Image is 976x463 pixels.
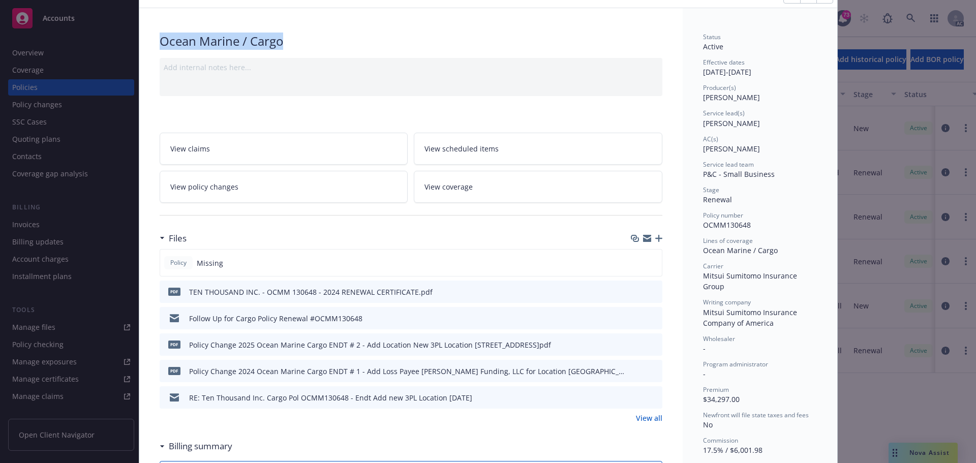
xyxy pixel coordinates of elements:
span: pdf [168,367,180,375]
span: Missing [197,258,223,268]
span: View policy changes [170,181,238,192]
button: download file [633,339,641,350]
div: Ocean Marine / Cargo [703,245,817,256]
span: P&C - Small Business [703,169,775,179]
button: download file [633,287,641,297]
span: Carrier [703,262,723,270]
span: pdf [168,288,180,295]
div: RE: Ten Thousand Inc. Cargo Pol OCMM130648 - Endt Add new 3PL Location [DATE] [189,392,472,403]
span: - [703,344,706,353]
div: Follow Up for Cargo Policy Renewal #OCMM130648 [189,313,362,324]
span: Active [703,42,723,51]
span: Writing company [703,298,751,306]
a: View scheduled items [414,133,662,165]
span: [PERSON_NAME] [703,92,760,102]
div: TEN THOUSAND INC. - OCMM 130648 - 2024 RENEWAL CERTIFICATE.pdf [189,287,433,297]
div: Billing summary [160,440,232,453]
div: Ocean Marine / Cargo [160,33,662,50]
span: [PERSON_NAME] [703,144,760,153]
span: Policy [168,258,189,267]
a: View claims [160,133,408,165]
div: Policy Change 2024 Ocean Marine Cargo ENDT # 1 - Add Loss Payee [PERSON_NAME] Funding, LLC for Lo... [189,366,629,377]
span: Service lead team [703,160,754,169]
button: preview file [649,313,658,324]
span: Newfront will file state taxes and fees [703,411,809,419]
button: preview file [649,366,658,377]
span: Renewal [703,195,732,204]
span: Service lead(s) [703,109,745,117]
a: View coverage [414,171,662,203]
button: download file [633,392,641,403]
span: Effective dates [703,58,745,67]
span: $34,297.00 [703,394,740,404]
div: Add internal notes here... [164,62,658,73]
button: download file [633,366,641,377]
span: - [703,369,706,379]
div: Files [160,232,187,245]
span: Producer(s) [703,83,736,92]
span: Policy number [703,211,743,220]
button: preview file [649,392,658,403]
button: preview file [649,287,658,297]
div: [DATE] - [DATE] [703,58,817,77]
span: Program administrator [703,360,768,368]
span: Mitsui Sumitomo Insurance Group [703,271,799,291]
h3: Files [169,232,187,245]
button: download file [633,313,641,324]
span: OCMM130648 [703,220,751,230]
span: Lines of coverage [703,236,753,245]
h3: Billing summary [169,440,232,453]
span: Status [703,33,721,41]
span: [PERSON_NAME] [703,118,760,128]
span: View scheduled items [424,143,499,154]
span: pdf [168,341,180,348]
span: View coverage [424,181,473,192]
div: Policy Change 2025 Ocean Marine Cargo ENDT # 2 - Add Location New 3PL Location [STREET_ADDRESS]pdf [189,339,551,350]
span: Premium [703,385,729,394]
span: View claims [170,143,210,154]
span: AC(s) [703,135,718,143]
button: preview file [649,339,658,350]
a: View all [636,413,662,423]
span: Mitsui Sumitomo Insurance Company of America [703,307,799,328]
a: View policy changes [160,171,408,203]
span: No [703,420,713,429]
span: 17.5% / $6,001.98 [703,445,762,455]
span: Stage [703,186,719,194]
span: Wholesaler [703,334,735,343]
span: Commission [703,436,738,445]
